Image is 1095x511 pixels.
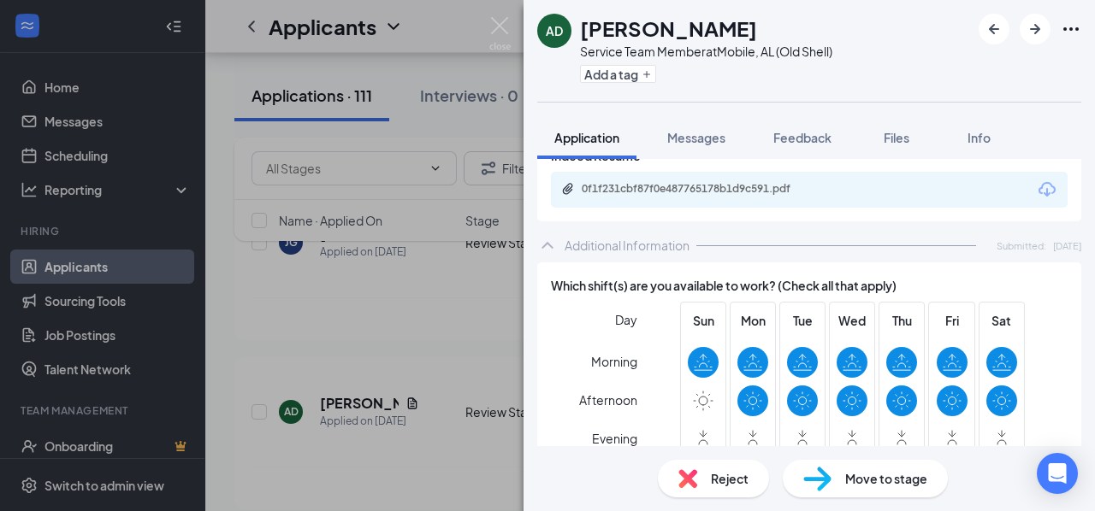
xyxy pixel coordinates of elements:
span: Day [615,310,637,329]
span: Wed [837,311,867,330]
span: Which shift(s) are you available to work? (Check all that apply) [551,276,897,295]
span: Application [554,130,619,145]
span: Move to stage [845,469,927,488]
span: Thu [886,311,917,330]
div: AD [546,22,563,39]
span: Mon [737,311,768,330]
span: Submitted: [997,238,1046,253]
svg: ChevronUp [537,235,558,255]
span: Feedback [773,130,832,145]
button: ArrowLeftNew [979,14,1009,44]
svg: Ellipses [1061,19,1081,39]
h1: [PERSON_NAME] [580,14,757,43]
a: Paperclip0f1f231cbf87f0e487765178b1d9c591.pdf [561,182,838,198]
span: Morning [591,346,637,377]
div: Open Intercom Messenger [1037,453,1078,494]
div: 0f1f231cbf87f0e487765178b1d9c591.pdf [582,182,821,196]
svg: Download [1037,179,1057,200]
span: Fri [937,311,968,330]
span: Files [884,130,909,145]
span: Sun [688,311,719,330]
div: Additional Information [565,237,690,254]
span: Afternoon [579,385,637,415]
span: Tue [787,311,818,330]
svg: ArrowLeftNew [984,19,1004,39]
button: ArrowRight [1020,14,1051,44]
svg: ArrowRight [1025,19,1045,39]
button: PlusAdd a tag [580,65,656,83]
svg: Plus [642,69,652,79]
span: [DATE] [1053,238,1081,253]
span: Info [968,130,991,145]
svg: Paperclip [561,182,575,196]
div: Service Team Member at Mobile, AL (Old Shell) [580,43,832,60]
span: Messages [667,130,725,145]
span: Evening [592,423,637,454]
span: Sat [986,311,1017,330]
span: Reject [711,469,749,488]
